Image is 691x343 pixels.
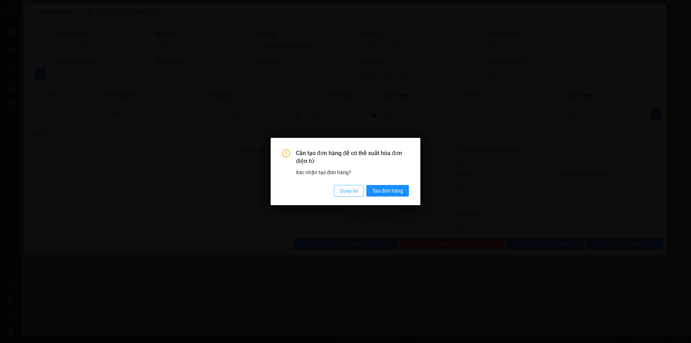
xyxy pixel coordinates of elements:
span: Quay lại [340,187,358,195]
button: Tạo đơn hàng [366,185,409,197]
span: Cần tạo đơn hàng để có thể xuất hóa đơn điện tử [296,149,409,166]
span: Tạo đơn hàng [372,187,403,195]
div: Xác nhận tạo đơn hàng? [296,168,409,176]
button: Quay lại [334,185,363,197]
span: exclamation-circle [282,149,290,157]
